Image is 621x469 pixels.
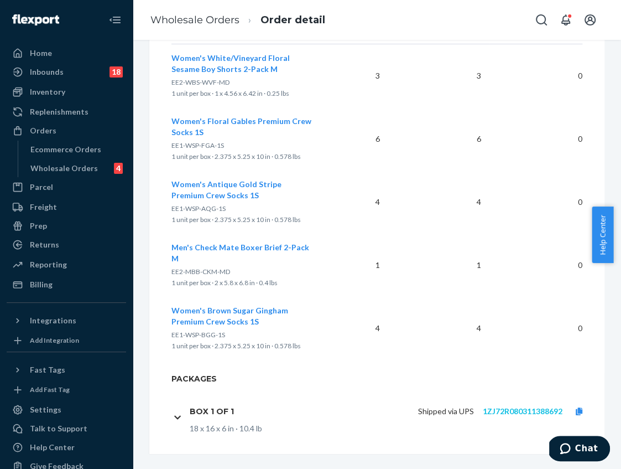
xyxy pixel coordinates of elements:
div: Talk to Support [30,423,87,434]
div: Home [30,48,52,59]
p: 1 [333,260,380,271]
p: 1 unit per box · 1 x 4.56 x 6.42 in · 0.25 lbs [171,88,316,99]
div: Reporting [30,259,67,270]
p: 6 [398,133,481,145]
span: Women's Floral Gables Premium Crew Socks 1S [171,116,311,137]
a: Prep [7,217,126,235]
span: EE1-WSP-BGG-1S [171,331,225,339]
button: Help Center [592,207,613,263]
div: Replenishments [30,106,88,117]
p: 1 unit per box · 2.375 x 5.25 x 10 in · 0.578 lbs [171,214,316,225]
div: Returns [30,239,59,250]
div: Parcel [30,182,53,193]
p: Shipped via UPS [418,406,474,417]
div: Integrations [30,315,76,326]
button: Women's Floral Gables Premium Crew Socks 1S [171,116,316,138]
p: 1 unit per box · 2.375 x 5.25 x 10 in · 0.578 lbs [171,151,316,162]
div: 4 [114,163,123,174]
div: 18 x 16 x 6 in · 10.4 lb [190,423,596,434]
a: Inventory [7,83,126,101]
p: 1 [398,260,481,271]
div: Wholesale Orders [30,163,98,174]
a: Billing [7,276,126,293]
a: Add Fast Tag [7,383,126,396]
div: Ecommerce Orders [30,144,101,155]
div: Billing [30,279,53,290]
div: Orders [30,125,56,136]
ol: breadcrumbs [142,4,334,37]
a: Help Center [7,439,126,456]
button: Talk to Support [7,420,126,437]
a: Wholesale Orders [150,14,239,26]
div: Prep [30,220,47,231]
span: EE1-WSP-AQG-1S [171,204,226,213]
p: 3 [398,70,481,81]
h2: Packages [149,373,604,393]
div: Inventory [30,86,65,97]
p: 3 [333,70,380,81]
button: Close Navigation [104,9,126,31]
button: Open Search Box [530,9,552,31]
button: Open notifications [555,9,577,31]
a: Parcel [7,178,126,196]
p: 6 [333,133,380,145]
span: Women's Brown Sugar Gingham Premium Crew Socks 1S [171,306,288,326]
a: Wholesale Orders4 [25,159,127,177]
a: Order detail [260,14,325,26]
span: EE2-MBB-CKM-MD [171,267,230,276]
span: EE2-WBS-WVF-MD [171,78,229,86]
p: 4 [398,323,481,334]
button: Women's White/Vineyard Floral Sesame Boy Shorts 2-Pack M [171,53,316,75]
a: Orders [7,122,126,140]
iframe: Opens a widget where you can chat to one of our agents [549,436,610,463]
p: 0 [498,323,582,334]
a: Inbounds18 [7,63,126,81]
a: Returns [7,236,126,254]
div: Fast Tags [30,364,65,375]
a: Add Integration [7,334,126,347]
p: 4 [333,323,380,334]
button: Men's Check Mate Boxer Brief 2-Pack M [171,242,316,264]
a: Settings [7,401,126,419]
div: Inbounds [30,66,64,78]
span: EE1-WSP-FGA-1S [171,141,224,150]
a: Reporting [7,256,126,274]
div: Add Integration [30,336,79,345]
p: 0 [498,197,582,208]
a: 1ZJ72R080311388692 [483,406,562,416]
p: 1 unit per box · 2.375 x 5.25 x 10 in · 0.578 lbs [171,341,316,352]
div: 18 [109,66,123,78]
img: Flexport logo [12,14,59,25]
p: 4 [333,197,380,208]
p: 4 [398,197,481,208]
span: Men's Check Mate Boxer Brief 2-Pack M [171,243,309,263]
a: Replenishments [7,103,126,121]
div: Help Center [30,442,75,453]
button: Open account menu [579,9,601,31]
div: Settings [30,404,61,415]
a: Home [7,44,126,62]
h1: Box 1 of 1 [190,406,234,416]
button: Integrations [7,312,126,329]
button: Women's Brown Sugar Gingham Premium Crew Socks 1S [171,305,316,327]
button: Fast Tags [7,361,126,379]
p: 0 [498,133,582,145]
span: Women's White/Vineyard Floral Sesame Boy Shorts 2-Pack M [171,53,290,74]
p: 0 [498,260,582,271]
p: 1 unit per box · 2 x 5.8 x 6.8 in · 0.4 lbs [171,277,316,288]
a: Freight [7,198,126,216]
span: Women's Antique Gold Stripe Premium Crew Socks 1S [171,179,281,200]
div: Add Fast Tag [30,385,70,394]
div: Freight [30,202,57,213]
p: 0 [498,70,582,81]
button: Women's Antique Gold Stripe Premium Crew Socks 1S [171,179,316,201]
a: Ecommerce Orders [25,141,127,158]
